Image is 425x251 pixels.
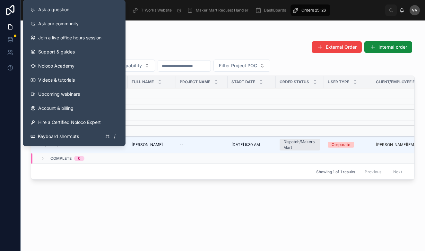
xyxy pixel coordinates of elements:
span: Orders 25-26 [301,8,326,13]
div: Dispatch/Makers Mart [283,139,316,150]
button: Select Button [213,60,270,72]
a: Corporate [328,142,368,148]
span: Start Date [231,79,255,85]
a: DashBoards [253,4,291,16]
span: Ask our community [38,20,79,27]
span: Order Status [280,79,309,85]
a: [DATE] 5:30 AM [231,142,272,147]
span: DashBoards [264,8,286,13]
a: Maker Mart Request Handler [185,4,253,16]
a: Videos & tutorials [25,73,123,87]
span: Project Name [180,79,210,85]
span: User Type [328,79,349,85]
a: Join a live office hours session [25,31,123,45]
a: Orders 25-26 [291,4,330,16]
div: scrollable content [61,3,385,17]
div: 0 [78,156,81,161]
span: Full Name [132,79,154,85]
span: Upcoming webinars [38,91,80,97]
span: [DATE] 5:30 AM [231,142,260,147]
a: Support & guides [25,45,123,59]
span: External Order [326,44,357,50]
button: Hire a Certified Noloco Expert [25,115,123,129]
a: [PERSON_NAME] [132,142,172,147]
a: Dispatch/Makers Mart [280,139,320,150]
span: T-Works Website [141,8,172,13]
span: Noloco Academy [38,63,74,69]
span: [PERSON_NAME] [132,142,163,147]
span: Hire a Certified Noloco Expert [38,119,101,125]
span: Support & guides [38,49,75,55]
button: Ask a question [25,3,123,17]
button: External Order [312,41,362,53]
span: Videos & tutorials [38,77,75,83]
a: Noloco Academy [25,59,123,73]
a: Ask our community [25,17,123,31]
span: Showing 1 of 1 results [316,169,355,174]
a: Upcoming webinars [25,87,123,101]
div: Corporate [332,142,350,148]
span: Complete [50,156,72,161]
span: -- [180,142,184,147]
span: Join a live office hours session [38,35,101,41]
a: -- [180,142,224,147]
span: Account & billing [38,105,74,111]
span: Internal order [378,44,407,50]
a: T-Works Website [130,4,185,16]
button: Keyboard shortcuts/ [25,129,123,143]
span: Filter Project POC [219,62,257,69]
span: Keyboard shortcuts [38,133,79,140]
span: Client/Employee Email [376,79,424,85]
span: Maker Mart Request Handler [196,8,248,13]
span: Ask a question [38,6,69,13]
span: VV [412,8,418,13]
a: Account & billing [25,101,123,115]
button: Select Button [102,60,155,72]
button: Internal order [364,41,412,53]
span: / [112,134,117,139]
